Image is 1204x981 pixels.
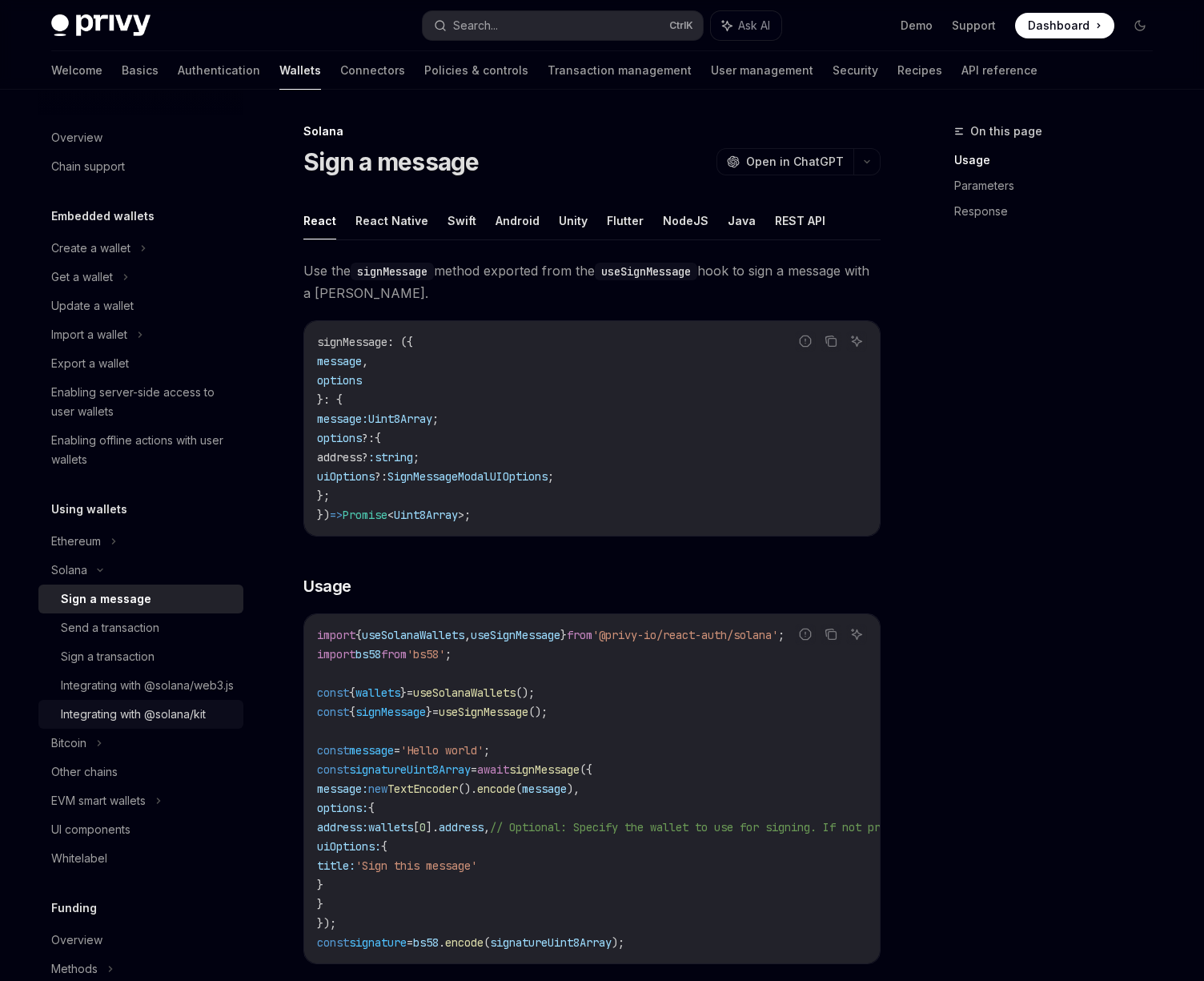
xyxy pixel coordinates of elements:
[496,202,540,239] button: Android
[490,935,612,950] span: signatureUint8Array
[458,508,464,522] span: >
[424,51,528,90] a: Policies & controls
[548,51,692,90] a: Transaction management
[317,392,343,407] span: }: {
[51,931,102,950] div: Overview
[355,858,477,873] span: 'Sign this message'
[954,173,1166,199] a: Parameters
[413,450,419,464] span: ;
[821,331,841,352] button: Copy the contents from the code block
[349,762,471,777] span: signatureUint8Array
[846,331,867,352] button: Ask AI
[317,450,368,464] span: address?
[400,743,484,758] span: 'Hello world'
[375,431,381,445] span: {
[413,935,439,950] span: bs58
[38,349,243,378] a: Export a wallet
[897,51,942,90] a: Recipes
[716,148,853,175] button: Open in ChatGPT
[51,354,129,373] div: Export a wallet
[464,628,471,642] span: ,
[61,705,206,724] div: Integrating with @solana/kit
[51,431,234,469] div: Enabling offline actions with user wallets
[51,561,87,580] div: Solana
[426,705,432,719] span: }
[821,624,841,645] button: Copy the contents from the code block
[317,743,349,758] span: const
[711,11,781,40] button: Ask AI
[317,354,362,368] span: message
[833,51,878,90] a: Security
[516,782,522,796] span: (
[340,51,405,90] a: Connectors
[548,469,554,484] span: ;
[453,16,498,35] div: Search...
[355,628,362,642] span: {
[303,147,480,176] h1: Sign a message
[471,628,560,642] span: useSignMessage
[778,628,785,642] span: ;
[303,202,336,239] button: React
[560,628,567,642] span: }
[355,685,400,700] span: wallets
[303,123,881,139] div: Solana
[711,51,813,90] a: User management
[38,426,243,474] a: Enabling offline actions with user wallets
[368,820,413,834] span: wallets
[38,123,243,152] a: Overview
[38,378,243,426] a: Enabling server-side access to user wallets
[580,762,592,777] span: ({
[122,51,159,90] a: Basics
[317,762,349,777] span: const
[51,734,86,753] div: Bitcoin
[477,762,509,777] span: await
[471,762,477,777] span: =
[355,705,426,719] span: signMessage
[663,202,708,239] button: NodeJS
[61,647,155,666] div: Sign a transaction
[595,263,697,280] code: useSignMessage
[490,820,1124,834] span: // Optional: Specify the wallet to use for signing. If not provided, the first wallet will be used.
[178,51,260,90] a: Authentication
[375,469,387,484] span: ?:
[51,762,118,782] div: Other chains
[901,18,933,34] a: Demo
[38,758,243,786] a: Other chains
[407,685,413,700] span: =
[51,325,127,344] div: Import a wallet
[961,51,1037,90] a: API reference
[51,849,107,868] div: Whitelabel
[567,628,592,642] span: from
[317,878,323,892] span: }
[349,685,355,700] span: {
[368,782,387,796] span: new
[317,412,368,426] span: message:
[317,897,323,911] span: }
[61,589,151,609] div: Sign a message
[445,935,484,950] span: encode
[303,575,351,597] span: Usage
[738,18,770,34] span: Ask AI
[38,815,243,844] a: UI components
[317,628,355,642] span: import
[317,431,362,445] span: options
[407,935,413,950] span: =
[51,532,101,551] div: Ethereum
[795,331,816,352] button: Report incorrect code
[419,820,426,834] span: 0
[38,585,243,613] a: Sign a message
[51,383,234,421] div: Enabling server-side access to user wallets
[51,239,130,258] div: Create a wallet
[349,705,355,719] span: {
[38,926,243,955] a: Overview
[516,685,535,700] span: ();
[51,267,113,287] div: Get a wallet
[954,147,1166,173] a: Usage
[317,508,330,522] span: })
[387,469,548,484] span: SignMessageModalUIOptions
[432,412,439,426] span: ;
[51,959,98,979] div: Methods
[317,335,387,349] span: signMessage
[423,11,703,40] button: Search...CtrlK
[432,705,439,719] span: =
